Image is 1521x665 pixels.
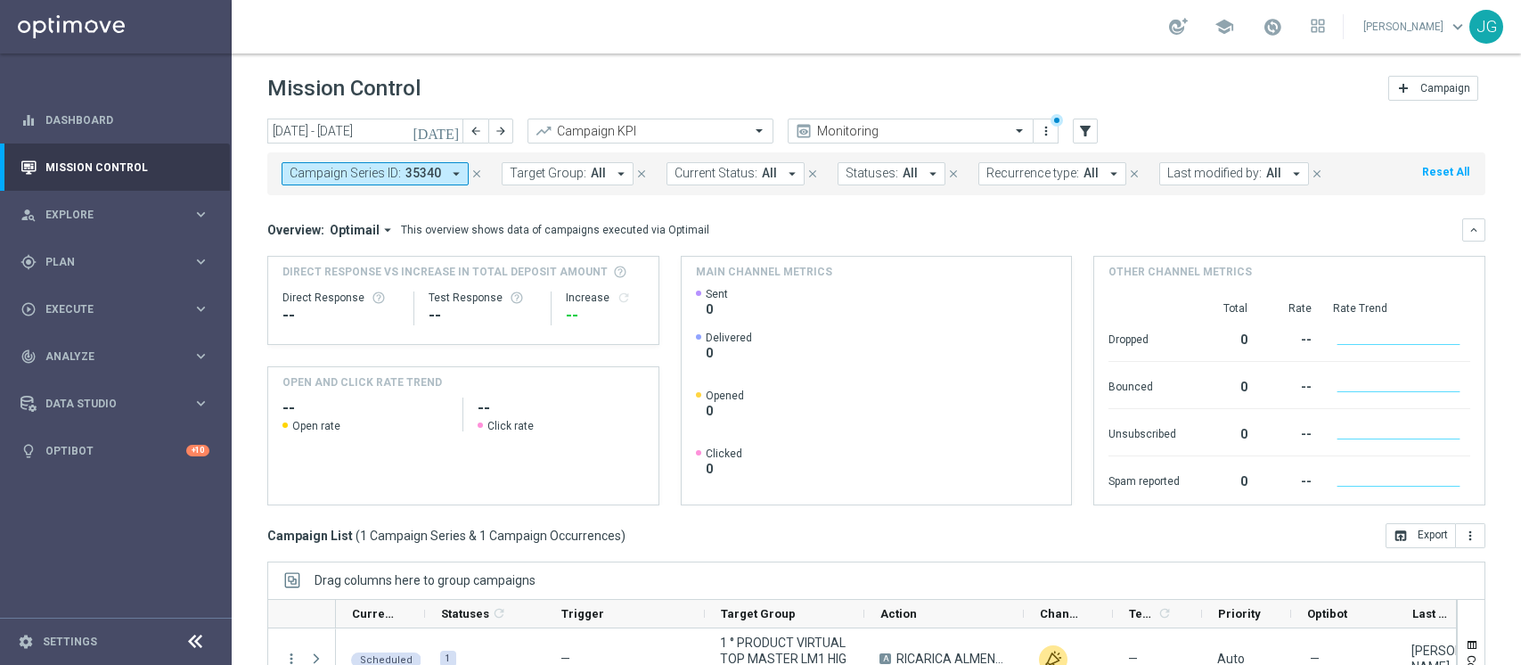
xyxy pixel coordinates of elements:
span: All [1266,166,1281,181]
h3: Overview: [267,222,324,238]
span: All [1084,166,1099,181]
div: +10 [186,445,209,456]
span: Click rate [487,419,534,433]
div: Row Groups [315,573,536,587]
input: Select date range [267,119,463,144]
div: Total [1201,301,1247,316]
span: Optimail [330,222,380,238]
a: [PERSON_NAME]keyboard_arrow_down [1362,13,1469,40]
span: Templates [1129,607,1155,620]
span: Target Group: [510,166,586,181]
button: more_vert [1037,120,1055,142]
i: refresh [617,291,631,305]
div: -- [282,305,399,326]
h4: Other channel metrics [1108,264,1252,280]
i: arrow_drop_down [1106,166,1122,182]
i: close [947,168,960,180]
span: Calculate column [1155,603,1172,623]
div: Rate Trend [1333,301,1470,316]
div: Explore [20,207,192,223]
span: Last Modified By [1412,607,1455,620]
div: -- [1269,371,1312,399]
i: open_in_browser [1394,529,1408,543]
a: Settings [43,636,97,647]
div: Direct Response [282,291,399,305]
i: keyboard_arrow_down [1468,224,1480,236]
div: This overview shows data of campaigns executed via Optimail [401,222,709,238]
ng-select: Monitoring [788,119,1034,144]
button: more_vert [1456,523,1485,548]
div: Dropped [1108,324,1180,352]
div: Optibot [20,427,209,474]
i: arrow_drop_down [925,166,941,182]
span: Drag columns here to group campaigns [315,573,536,587]
button: play_circle_outline Execute keyboard_arrow_right [20,302,210,316]
h4: Main channel metrics [696,264,832,280]
span: A [879,653,891,664]
span: Calculate column [489,603,506,623]
button: Reset All [1420,162,1471,182]
div: person_search Explore keyboard_arrow_right [20,208,210,222]
i: keyboard_arrow_right [192,300,209,317]
i: person_search [20,207,37,223]
i: keyboard_arrow_right [192,206,209,223]
i: add [1396,81,1411,95]
span: Priority [1218,607,1261,620]
span: 0 [706,461,742,477]
span: All [591,166,606,181]
h3: Campaign List [267,528,626,544]
button: filter_alt [1073,119,1098,144]
div: 0 [1201,371,1247,399]
i: settings [18,634,34,650]
a: Dashboard [45,96,209,144]
button: lightbulb Optibot +10 [20,444,210,458]
button: track_changes Analyze keyboard_arrow_right [20,349,210,364]
span: keyboard_arrow_down [1448,17,1468,37]
i: close [470,168,483,180]
i: close [806,168,819,180]
i: arrow_drop_down [448,166,464,182]
button: arrow_back [463,119,488,144]
span: All [762,166,777,181]
i: gps_fixed [20,254,37,270]
button: close [1309,164,1325,184]
div: Unsubscribed [1108,418,1180,447]
span: school [1214,17,1234,37]
div: 0 [1201,418,1247,447]
div: JG [1469,10,1503,44]
div: equalizer Dashboard [20,113,210,127]
div: -- [566,305,644,326]
i: close [1311,168,1323,180]
h4: OPEN AND CLICK RATE TREND [282,374,442,390]
h2: -- [282,398,448,419]
div: Analyze [20,349,192,365]
span: Optibot [1307,607,1347,620]
button: Data Studio keyboard_arrow_right [20,397,210,411]
i: more_vert [1039,124,1053,138]
div: Dashboard [20,96,209,144]
i: [DATE] [413,123,461,139]
span: Statuses: [846,166,898,181]
span: Current Status: [675,166,757,181]
button: Last modified by: All arrow_drop_down [1159,162,1309,185]
button: close [945,164,961,184]
button: add Campaign [1388,76,1478,101]
i: more_vert [1463,529,1477,543]
div: Plan [20,254,192,270]
i: arrow_drop_down [380,222,396,238]
span: Sent [706,287,728,301]
button: Target Group: All arrow_drop_down [502,162,634,185]
button: open_in_browser Export [1386,523,1456,548]
span: 0 [706,345,752,361]
i: keyboard_arrow_right [192,253,209,270]
a: Optibot [45,427,186,474]
button: close [805,164,821,184]
i: arrow_back [470,125,482,137]
span: Clicked [706,447,742,461]
i: refresh [492,606,506,620]
i: track_changes [20,349,37,365]
span: Delivered [706,331,752,345]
